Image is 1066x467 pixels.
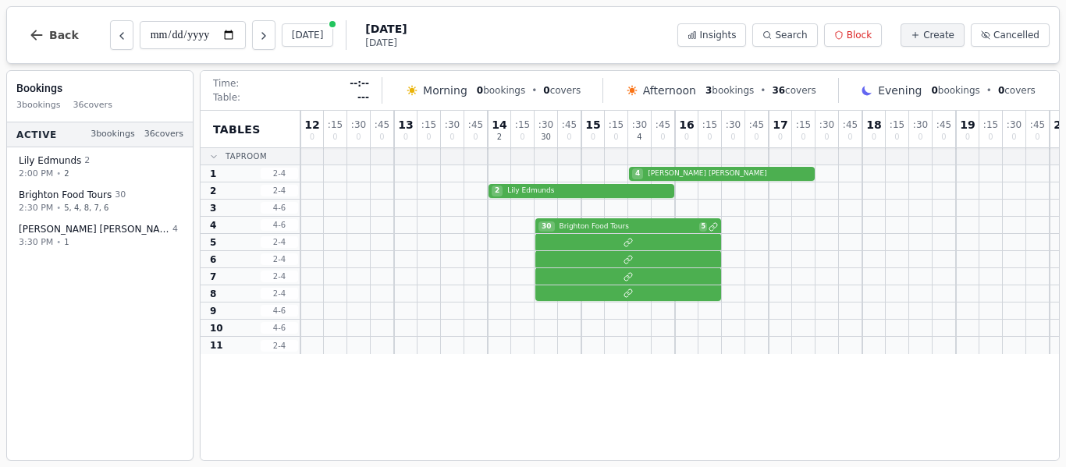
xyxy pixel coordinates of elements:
[520,133,524,141] span: 0
[210,305,216,317] span: 9
[645,168,812,179] span: [PERSON_NAME] [PERSON_NAME]
[210,322,223,334] span: 10
[19,223,169,235] span: [PERSON_NAME] [PERSON_NAME]
[707,133,712,141] span: 0
[772,84,815,97] span: covers
[778,133,783,141] span: 0
[226,150,267,162] span: Taproom
[760,84,766,97] span: •
[16,128,57,140] span: Active
[749,120,764,129] span: : 45
[144,128,183,141] span: 36 covers
[726,120,741,129] span: : 30
[700,29,737,41] span: Insights
[613,133,618,141] span: 0
[210,288,216,300] span: 8
[632,168,643,179] span: 4
[705,84,754,97] span: bookings
[866,119,881,130] span: 18
[878,83,922,98] span: Evening
[504,186,671,196] span: Lily Edmunds
[19,189,112,201] span: Brighton Food Tours
[261,322,298,334] span: 4 - 6
[773,119,787,130] span: 17
[497,133,502,141] span: 2
[752,23,817,47] button: Search
[754,133,759,141] span: 0
[210,202,216,214] span: 3
[541,133,551,141] span: 30
[801,133,805,141] span: 0
[210,253,216,266] span: 6
[398,119,413,130] span: 13
[562,120,577,129] span: : 45
[468,120,483,129] span: : 45
[10,183,190,220] button: Brighton Food Tours 302:30 PM•5, 4, 8, 7, 6
[699,222,707,232] span: 5
[379,133,384,141] span: 0
[84,154,90,168] span: 2
[426,133,431,141] span: 0
[913,120,928,129] span: : 30
[983,120,998,129] span: : 15
[56,202,61,214] span: •
[403,133,408,141] span: 0
[365,21,407,37] span: [DATE]
[261,271,298,282] span: 2 - 4
[10,149,190,186] button: Lily Edmunds22:00 PM•2
[492,119,506,130] span: 14
[918,133,922,141] span: 0
[971,23,1050,47] button: Cancelled
[210,185,216,197] span: 2
[1059,133,1064,141] span: 0
[210,236,216,249] span: 5
[637,133,641,141] span: 4
[10,218,190,254] button: [PERSON_NAME] [PERSON_NAME]43:30 PM•1
[894,133,899,141] span: 0
[261,340,298,352] span: 2 - 4
[531,84,537,97] span: •
[310,133,314,141] span: 0
[819,120,834,129] span: : 30
[304,119,319,130] span: 12
[91,128,135,141] span: 3 bookings
[1035,133,1039,141] span: 0
[445,120,460,129] span: : 30
[705,85,712,96] span: 3
[49,30,79,41] span: Back
[282,23,334,47] button: [DATE]
[477,85,483,96] span: 0
[923,29,954,41] span: Create
[328,120,343,129] span: : 15
[375,120,389,129] span: : 45
[19,154,81,167] span: Lily Edmunds
[213,91,240,104] span: Table:
[1030,120,1045,129] span: : 45
[19,201,53,214] span: 2:30 PM
[172,223,178,236] span: 4
[643,83,696,98] span: Afternoon
[936,120,951,129] span: : 45
[684,133,689,141] span: 0
[941,133,946,141] span: 0
[16,80,183,96] h3: Bookings
[556,221,698,232] span: Brighton Food Tours
[210,271,216,283] span: 7
[421,120,436,129] span: : 15
[702,120,717,129] span: : 15
[356,133,361,141] span: 0
[538,120,553,129] span: : 30
[998,85,1004,96] span: 0
[988,133,993,141] span: 0
[543,84,581,97] span: covers
[679,119,694,130] span: 16
[210,168,216,180] span: 1
[824,133,829,141] span: 0
[824,23,882,47] button: Block
[261,219,298,231] span: 4 - 6
[73,99,112,112] span: 36 covers
[19,235,53,249] span: 3:30 PM
[890,120,904,129] span: : 15
[115,189,126,202] span: 30
[591,133,595,141] span: 0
